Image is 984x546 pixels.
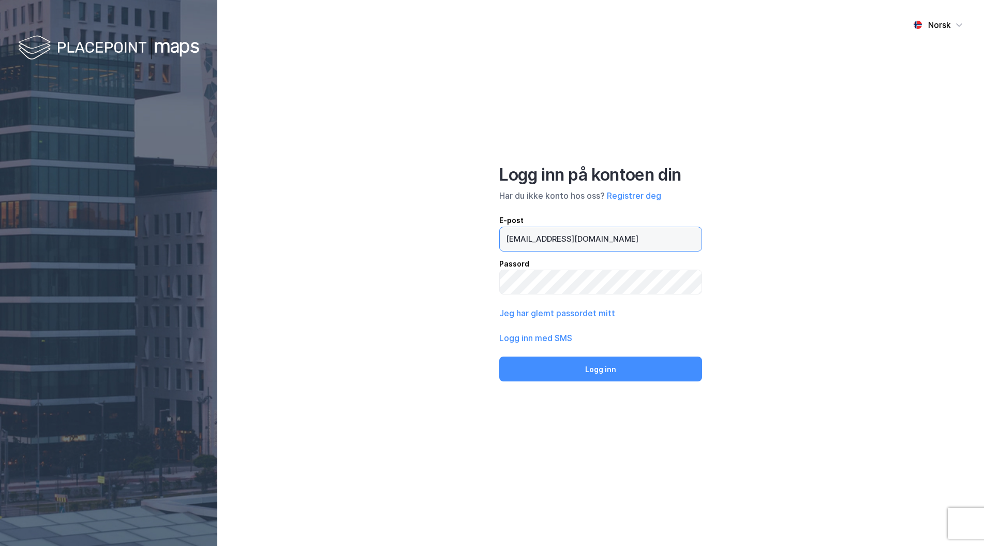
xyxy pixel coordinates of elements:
[499,332,572,344] button: Logg inn med SMS
[607,189,661,202] button: Registrer deg
[499,214,702,227] div: E-post
[932,496,984,546] div: Kontrollprogram for chat
[928,19,951,31] div: Norsk
[499,258,702,270] div: Passord
[18,33,199,64] img: logo-white.f07954bde2210d2a523dddb988cd2aa7.svg
[499,165,702,185] div: Logg inn på kontoen din
[499,307,615,319] button: Jeg har glemt passordet mitt
[932,496,984,546] iframe: Chat Widget
[499,189,702,202] div: Har du ikke konto hos oss?
[499,357,702,381] button: Logg inn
